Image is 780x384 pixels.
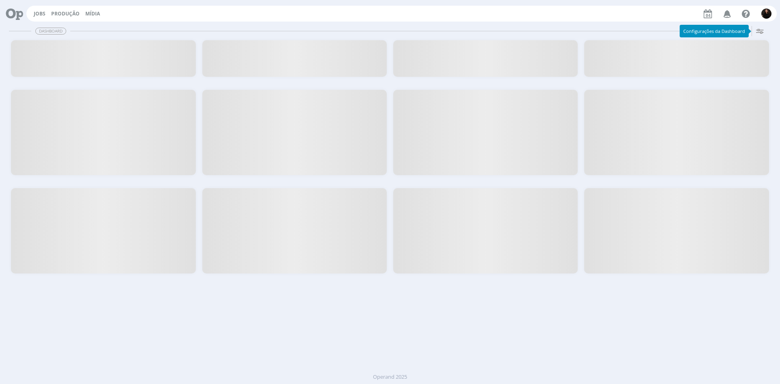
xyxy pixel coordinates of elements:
a: Mídia [85,10,100,17]
div: Configurações da Dashboard [680,25,749,37]
span: Dashboard [35,28,66,35]
button: S [761,7,772,21]
img: S [761,9,771,19]
a: Jobs [34,10,45,17]
button: Mídia [83,11,102,17]
a: Produção [51,10,80,17]
button: Jobs [31,11,48,17]
button: Produção [49,11,82,17]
